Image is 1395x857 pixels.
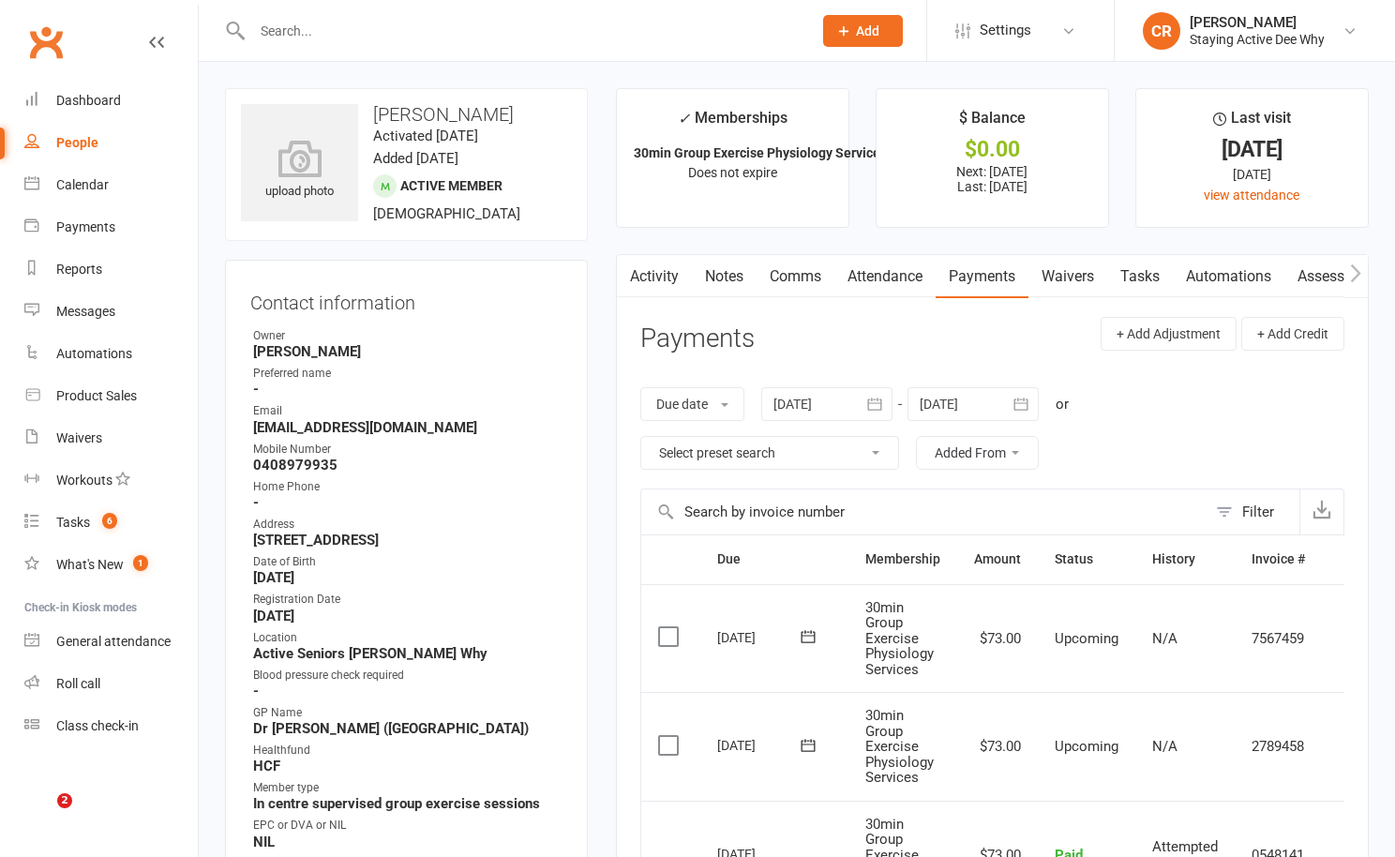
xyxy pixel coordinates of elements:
[56,346,132,361] div: Automations
[893,164,1091,194] p: Next: [DATE] Last: [DATE]
[24,417,198,459] a: Waivers
[678,110,690,128] i: ✓
[24,459,198,502] a: Workouts
[1190,14,1325,31] div: [PERSON_NAME]
[617,255,692,298] a: Activity
[757,255,834,298] a: Comms
[24,291,198,333] a: Messages
[56,515,90,530] div: Tasks
[717,730,803,759] div: [DATE]
[641,489,1207,534] input: Search by invoice number
[241,140,358,202] div: upload photo
[1056,393,1069,415] div: or
[253,381,562,398] strong: -
[253,402,562,420] div: Email
[1190,31,1325,48] div: Staying Active Dee Why
[1153,140,1351,159] div: [DATE]
[1101,317,1237,351] button: + Add Adjustment
[56,676,100,691] div: Roll call
[253,742,562,759] div: Healthfund
[253,516,562,534] div: Address
[56,219,115,234] div: Payments
[823,15,903,47] button: Add
[253,645,562,662] strong: Active Seniors [PERSON_NAME] Why
[717,623,803,652] div: [DATE]
[688,165,777,180] span: Does not expire
[24,122,198,164] a: People
[24,705,198,747] a: Class kiosk mode
[1204,188,1299,203] a: view attendance
[1173,255,1284,298] a: Automations
[56,93,121,108] div: Dashboard
[253,834,562,850] strong: NIL
[1143,12,1180,50] div: CR
[56,304,115,319] div: Messages
[253,343,562,360] strong: [PERSON_NAME]
[253,569,562,586] strong: [DATE]
[253,457,562,474] strong: 0408979935
[247,18,799,44] input: Search...
[980,9,1031,52] span: Settings
[24,248,198,291] a: Reports
[1038,535,1135,583] th: Status
[253,532,562,549] strong: [STREET_ADDRESS]
[24,544,198,586] a: What's New1
[24,621,198,663] a: General attendance kiosk mode
[56,177,109,192] div: Calendar
[253,720,562,737] strong: Dr [PERSON_NAME] ([GEOGRAPHIC_DATA])
[1235,584,1322,693] td: 7567459
[400,178,502,193] span: Active member
[24,375,198,417] a: Product Sales
[1152,738,1177,755] span: N/A
[253,704,562,722] div: GP Name
[373,128,478,144] time: Activated [DATE]
[692,255,757,298] a: Notes
[24,164,198,206] a: Calendar
[24,333,198,375] a: Automations
[253,817,562,834] div: EPC or DVA or NIL
[253,441,562,459] div: Mobile Number
[1028,255,1107,298] a: Waivers
[893,140,1091,159] div: $0.00
[56,135,98,150] div: People
[253,795,562,812] strong: In centre supervised group exercise sessions
[957,584,1038,693] td: $73.00
[22,19,69,66] a: Clubworx
[1213,106,1291,140] div: Last visit
[56,718,139,733] div: Class check-in
[133,555,148,571] span: 1
[253,629,562,647] div: Location
[250,285,562,313] h3: Contact information
[1055,630,1118,647] span: Upcoming
[24,502,198,544] a: Tasks 6
[253,608,562,624] strong: [DATE]
[24,80,198,122] a: Dashboard
[1207,489,1299,534] button: Filter
[916,436,1039,470] button: Added From
[856,23,879,38] span: Add
[700,535,848,583] th: Due
[56,262,102,277] div: Reports
[253,667,562,684] div: Blood pressure check required
[253,365,562,383] div: Preferred name
[56,557,124,572] div: What's New
[102,513,117,529] span: 6
[19,793,64,838] iframe: Intercom live chat
[253,779,562,797] div: Member type
[253,553,562,571] div: Date of Birth
[936,255,1028,298] a: Payments
[253,478,562,496] div: Home Phone
[865,707,934,786] span: 30min Group Exercise Physiology Services
[640,387,744,421] button: Due date
[865,599,934,678] span: 30min Group Exercise Physiology Services
[957,535,1038,583] th: Amount
[56,430,102,445] div: Waivers
[1242,501,1274,523] div: Filter
[253,683,562,699] strong: -
[1235,692,1322,801] td: 2789458
[57,793,72,808] span: 2
[241,104,572,125] h3: [PERSON_NAME]
[253,494,562,511] strong: -
[1135,535,1235,583] th: History
[1153,164,1351,185] div: [DATE]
